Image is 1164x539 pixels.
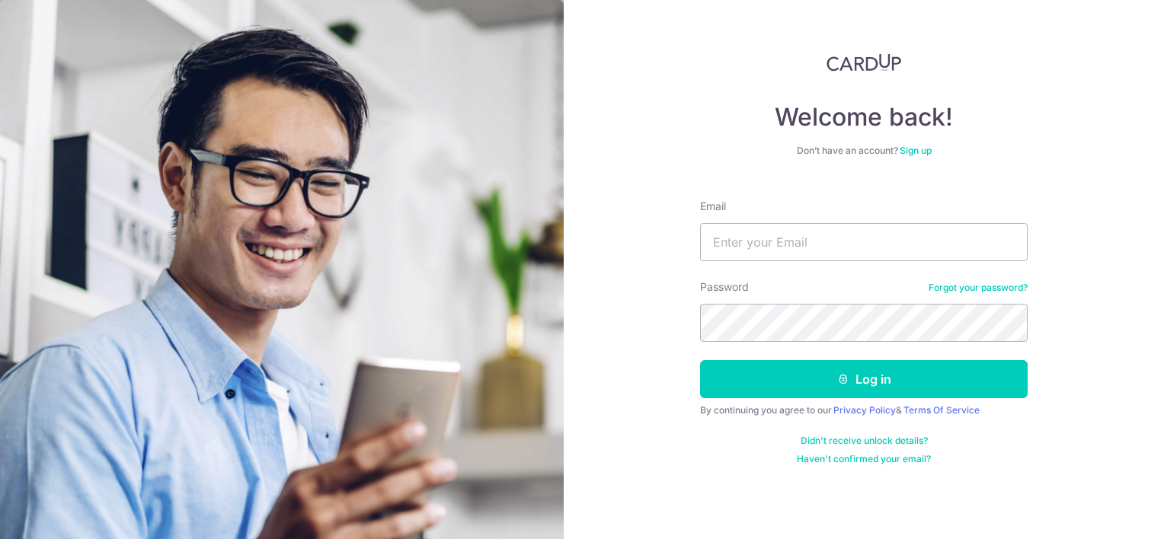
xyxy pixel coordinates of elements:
a: Haven't confirmed your email? [797,453,931,465]
a: Forgot your password? [929,282,1028,294]
button: Log in [700,360,1028,398]
a: Terms Of Service [903,404,980,416]
img: CardUp Logo [827,53,901,72]
a: Didn't receive unlock details? [801,435,928,447]
div: By continuing you agree to our & [700,404,1028,416]
label: Email [700,199,726,214]
input: Enter your Email [700,223,1028,261]
h4: Welcome back! [700,102,1028,132]
div: Don’t have an account? [700,145,1028,157]
a: Privacy Policy [833,404,896,416]
a: Sign up [900,145,932,156]
label: Password [700,279,749,295]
